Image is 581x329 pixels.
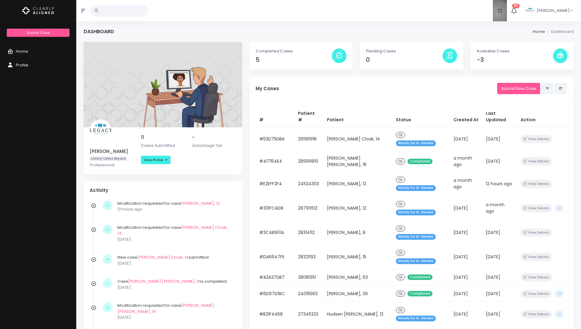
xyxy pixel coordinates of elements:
[521,253,552,261] button: View Details
[294,302,323,326] td: 27345323
[323,172,392,196] td: [PERSON_NAME], 12
[256,107,294,127] th: #
[482,127,517,151] td: [DATE]
[117,314,233,320] p: [DATE]
[256,56,332,63] h4: 5
[141,135,185,140] h5: 11
[450,245,482,269] td: [DATE]
[521,135,552,143] button: View Details
[450,172,482,196] td: a month ago
[477,56,553,63] h4: -3
[521,273,552,281] button: View Details
[181,200,220,206] a: [PERSON_NAME], 12
[117,225,228,236] a: [PERSON_NAME] Cloak, 14
[521,290,552,298] button: View Details
[407,159,432,164] span: Completed
[22,4,54,17] img: Logo Horizontal
[525,5,536,16] img: Header Avatar
[477,48,553,54] p: Available Cases
[323,269,392,285] td: [PERSON_NAME], 63
[294,285,323,302] td: 24015563
[533,29,545,35] li: Home
[497,83,540,94] a: Submit New Case
[294,220,323,245] td: 28314112
[117,236,233,242] p: [DATE]
[256,269,294,285] td: #A2A37DB7
[27,30,49,35] span: Submit Case
[450,196,482,220] td: [DATE]
[396,210,436,215] span: Ready for Dr. Review
[90,188,236,193] h4: Activity
[450,269,482,285] td: [DATE]
[407,274,432,280] span: Completed
[482,220,517,245] td: [DATE]
[117,225,233,242] div: Modification requested for case .
[521,204,552,212] button: View Details
[407,291,432,297] span: Completed
[256,196,294,220] td: #313FCAD8
[392,107,450,127] th: Status
[294,172,323,196] td: 24524303
[117,200,233,212] div: Modification requested for case .
[482,245,517,269] td: [DATE]
[256,86,497,91] h5: My Cases
[521,180,552,188] button: View Details
[256,245,294,269] td: #DA6647FE
[128,278,200,284] a: [PERSON_NAME] [PERSON_NAME], 16
[117,285,233,291] p: [DATE]
[323,245,392,269] td: [PERSON_NAME], 15
[256,220,294,245] td: #3C4B901A
[117,302,214,314] a: [PERSON_NAME] [PERSON_NAME], 16
[256,127,294,151] td: #53D75DBA
[450,107,482,127] th: Created At
[450,220,482,245] td: [DATE]
[396,234,436,240] span: Ready for Dr. Review
[482,151,517,172] td: [DATE]
[545,29,574,35] li: Dashboard
[517,107,568,127] th: Action
[90,157,127,161] span: Clearly Select Beyond
[323,196,392,220] td: [PERSON_NAME], 12
[84,29,114,34] h4: Dashboard
[117,278,233,290] div: Case is completed.
[117,260,233,267] p: [DATE]
[294,151,323,172] td: 28999819
[141,156,170,164] a: View Profile
[450,127,482,151] td: [DATE]
[323,151,392,172] td: [PERSON_NAME] [PERSON_NAME], 16
[366,48,442,54] p: Pending Cases
[294,107,323,127] th: Patient #
[482,302,517,326] td: [DATE]
[256,302,294,326] td: #B21F4458
[396,316,436,321] span: Ready for Dr. Review
[137,254,188,260] a: [PERSON_NAME] Cloak, 14
[521,157,552,165] button: View Details
[141,143,185,149] p: Cases Submitted
[482,269,517,285] td: [DATE]
[323,107,392,127] th: Patient
[482,172,517,196] td: 12 hours ago
[450,285,482,302] td: [DATE]
[323,220,392,245] td: [PERSON_NAME], 8
[294,196,323,220] td: 28790512
[16,48,28,54] span: Home
[90,162,134,168] p: Professional
[294,245,323,269] td: 28321193
[323,127,392,151] td: [PERSON_NAME] Cloak, 14
[323,285,392,302] td: [PERSON_NAME], 39
[117,302,233,320] div: Modification requested for case .
[256,285,294,302] td: #6D97D18C
[192,143,236,149] p: Advantage Tier
[537,8,570,14] span: [PERSON_NAME]
[512,4,520,8] span: 83
[294,269,323,285] td: 28081351
[521,310,552,318] button: View Details
[256,151,294,172] td: #417154E4
[482,196,517,220] td: a month ago
[482,107,517,127] th: Last Updated
[396,140,436,146] span: Ready for Dr. Review
[396,185,436,191] span: Ready for Dr. Review
[16,62,28,68] span: Profile
[323,302,392,326] td: Hudsen [PERSON_NAME], 12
